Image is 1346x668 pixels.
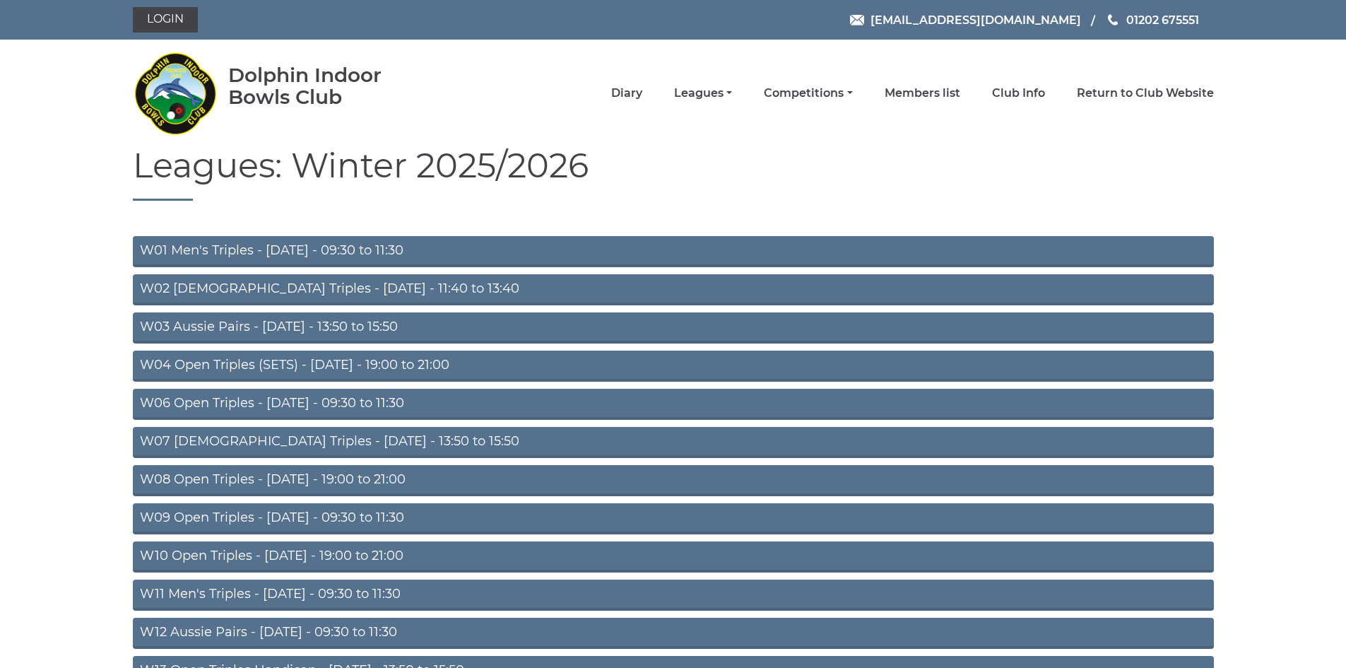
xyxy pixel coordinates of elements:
[133,503,1214,534] a: W09 Open Triples - [DATE] - 09:30 to 11:30
[133,389,1214,420] a: W06 Open Triples - [DATE] - 09:30 to 11:30
[992,86,1045,101] a: Club Info
[611,86,642,101] a: Diary
[133,7,198,33] a: Login
[1106,11,1199,29] a: Phone us 01202 675551
[1077,86,1214,101] a: Return to Club Website
[1108,14,1118,25] img: Phone us
[133,465,1214,496] a: W08 Open Triples - [DATE] - 19:00 to 21:00
[133,236,1214,267] a: W01 Men's Triples - [DATE] - 09:30 to 11:30
[764,86,852,101] a: Competitions
[133,618,1214,649] a: W12 Aussie Pairs - [DATE] - 09:30 to 11:30
[1126,13,1199,26] span: 01202 675551
[133,427,1214,458] a: W07 [DEMOGRAPHIC_DATA] Triples - [DATE] - 13:50 to 15:50
[133,147,1214,201] h1: Leagues: Winter 2025/2026
[133,351,1214,382] a: W04 Open Triples (SETS) - [DATE] - 19:00 to 21:00
[133,44,218,143] img: Dolphin Indoor Bowls Club
[133,274,1214,305] a: W02 [DEMOGRAPHIC_DATA] Triples - [DATE] - 11:40 to 13:40
[870,13,1081,26] span: [EMAIL_ADDRESS][DOMAIN_NAME]
[133,580,1214,611] a: W11 Men's Triples - [DATE] - 09:30 to 11:30
[228,64,427,108] div: Dolphin Indoor Bowls Club
[850,11,1081,29] a: Email [EMAIL_ADDRESS][DOMAIN_NAME]
[885,86,960,101] a: Members list
[133,312,1214,344] a: W03 Aussie Pairs - [DATE] - 13:50 to 15:50
[850,15,864,25] img: Email
[133,541,1214,573] a: W10 Open Triples - [DATE] - 19:00 to 21:00
[674,86,732,101] a: Leagues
